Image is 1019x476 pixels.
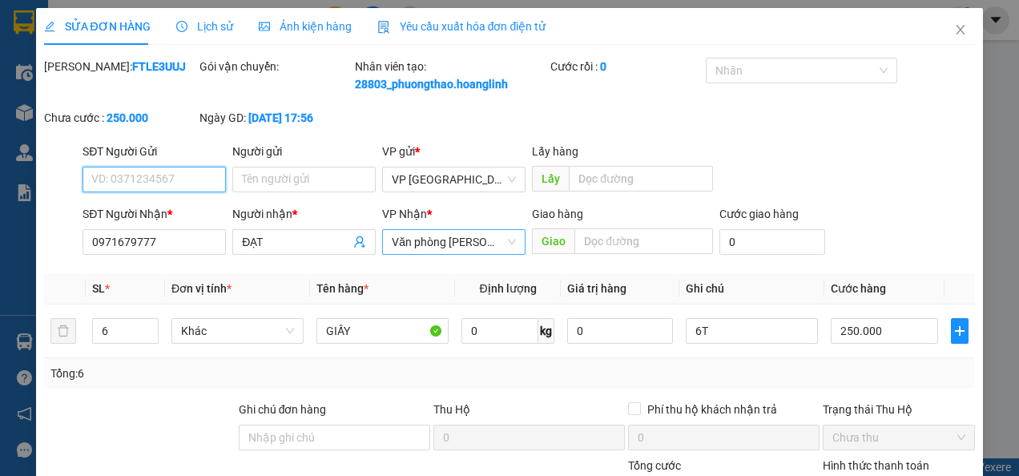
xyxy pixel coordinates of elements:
[641,401,783,418] span: Phí thu hộ khách nhận trả
[532,228,574,254] span: Giao
[823,459,929,472] label: Hình thức thanh toán
[355,78,508,91] b: 28803_phuongthao.hoanglinh
[140,331,158,343] span: Decrease Value
[199,109,352,127] div: Ngày GD:
[569,166,713,192] input: Dọc đường
[628,459,681,472] span: Tổng cước
[239,403,327,416] label: Ghi chú đơn hàng
[132,60,186,73] b: FTLE3UUJ
[686,318,818,344] input: Ghi Chú
[377,20,546,33] span: Yêu cầu xuất hóa đơn điện tử
[171,282,232,295] span: Đơn vị tính
[952,325,969,337] span: plus
[353,236,366,248] span: user-add
[140,319,158,331] span: Increase Value
[567,282,626,295] span: Giá trị hàng
[239,425,430,450] input: Ghi chú đơn hàng
[248,111,313,124] b: [DATE] 17:56
[181,319,294,343] span: Khác
[382,143,526,160] div: VP gửi
[719,229,825,255] input: Cước giao hàng
[719,208,799,220] label: Cước giao hàng
[355,58,546,93] div: Nhân viên tạo:
[199,58,352,75] div: Gói vận chuyển:
[679,273,824,305] th: Ghi chú
[232,143,376,160] div: Người gửi
[574,228,713,254] input: Dọc đường
[951,318,969,344] button: plus
[392,230,516,254] span: Văn phòng Lệ Thủy
[145,333,155,342] span: down
[392,167,516,192] span: VP Mỹ Đình
[377,21,390,34] img: icon
[83,143,226,160] div: SĐT Người Gửi
[938,8,983,53] button: Close
[83,205,226,223] div: SĐT Người Nhận
[316,318,449,344] input: VD: Bàn, Ghế
[532,208,583,220] span: Giao hàng
[232,205,376,223] div: Người nhận
[44,21,55,32] span: edit
[479,282,536,295] span: Định lượng
[550,58,703,75] div: Cước rồi :
[823,401,975,418] div: Trạng thái Thu Hộ
[92,282,105,295] span: SL
[954,23,967,36] span: close
[176,21,187,32] span: clock-circle
[600,60,606,73] b: 0
[532,145,578,158] span: Lấy hàng
[145,321,155,331] span: up
[50,365,395,382] div: Tổng: 6
[538,318,554,344] span: kg
[831,282,886,295] span: Cước hàng
[433,403,470,416] span: Thu Hộ
[50,318,76,344] button: delete
[107,111,148,124] b: 250.000
[316,282,369,295] span: Tên hàng
[382,208,427,220] span: VP Nhận
[44,58,196,75] div: [PERSON_NAME]:
[259,21,270,32] span: picture
[532,166,569,192] span: Lấy
[832,426,965,450] span: Chưa thu
[176,20,233,33] span: Lịch sử
[44,109,196,127] div: Chưa cước :
[259,20,352,33] span: Ảnh kiện hàng
[44,20,151,33] span: SỬA ĐƠN HÀNG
